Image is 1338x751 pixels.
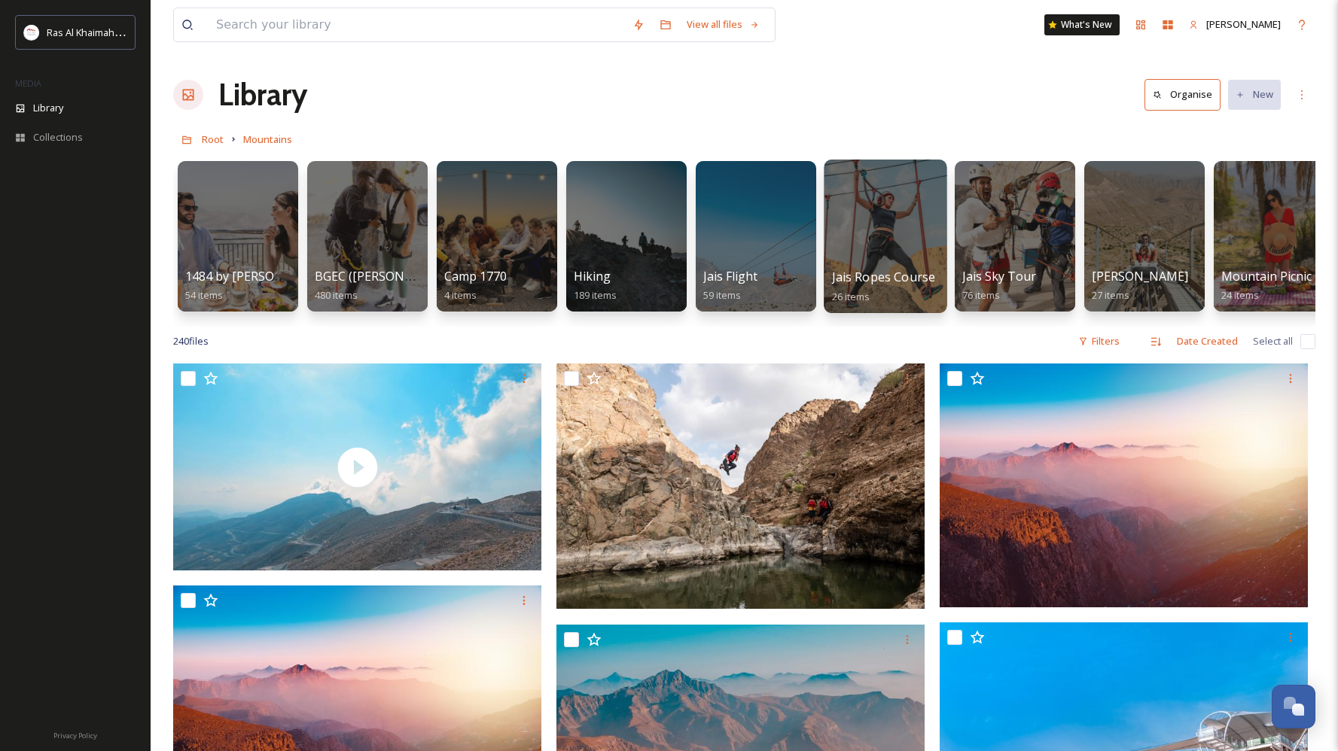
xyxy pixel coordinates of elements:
span: Jais Sky Tour [962,268,1036,284]
span: Collections [33,130,83,144]
span: 76 items [962,288,1000,302]
span: Root [202,132,224,146]
img: thumbnail [173,363,541,570]
span: Camp 1770 [444,268,507,284]
a: Organise [1144,79,1228,110]
input: Search your library [209,8,625,41]
span: 240 file s [173,334,209,348]
a: Library [218,72,307,117]
a: What's New [1044,14,1120,35]
span: [PERSON_NAME] [1206,17,1281,31]
button: New [1228,80,1281,109]
a: View all files [679,10,767,39]
span: 189 items [574,288,617,302]
span: 59 items [703,288,741,302]
a: Hiking189 items [574,269,617,302]
span: Hiking [574,268,611,284]
a: Mountain Picnic24 items [1221,269,1312,302]
span: Mountain Picnic [1221,268,1312,284]
img: Jebel Jais Ras Al Khaimah_UAE.jpg [940,363,1308,607]
a: BGEC ([PERSON_NAME] Explorers Camp)480 items [315,269,545,302]
a: 1484 by [PERSON_NAME]54 items [185,269,328,302]
a: Root [202,130,224,148]
span: 480 items [315,288,358,302]
a: Mountains [243,130,292,148]
span: [PERSON_NAME] [1092,268,1188,284]
span: Mountains [243,132,292,146]
a: Camp 17704 items [444,269,507,302]
span: Privacy Policy [53,731,97,740]
button: Open Chat [1272,685,1315,728]
span: 27 items [1092,288,1129,302]
span: Jais Flight [703,268,757,284]
span: 24 items [1221,288,1259,302]
a: [PERSON_NAME] [1181,10,1288,39]
a: Jais Sky Tour76 items [962,269,1036,302]
div: Date Created [1169,327,1245,356]
span: 54 items [185,288,223,302]
span: Select all [1253,334,1293,348]
span: BGEC ([PERSON_NAME] Explorers Camp) [315,268,545,284]
a: Privacy Policy [53,725,97,743]
div: Filters [1071,327,1127,356]
span: 1484 by [PERSON_NAME] [185,268,328,284]
a: Jais Flight59 items [703,269,757,302]
button: Organise [1144,79,1221,110]
span: MEDIA [15,78,41,89]
span: 26 items [832,289,870,303]
span: 4 items [444,288,477,302]
span: Ras Al Khaimah Tourism Development Authority [47,25,260,39]
span: Jais Ropes Course [832,269,936,285]
a: [PERSON_NAME]27 items [1092,269,1188,302]
span: Library [33,101,63,115]
img: Wadi Shawka Ras Al Khaimah UAE.jpg [556,363,925,609]
img: Logo_RAKTDA_RGB-01.png [24,25,39,40]
a: Jais Ropes Course26 items [832,270,936,303]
